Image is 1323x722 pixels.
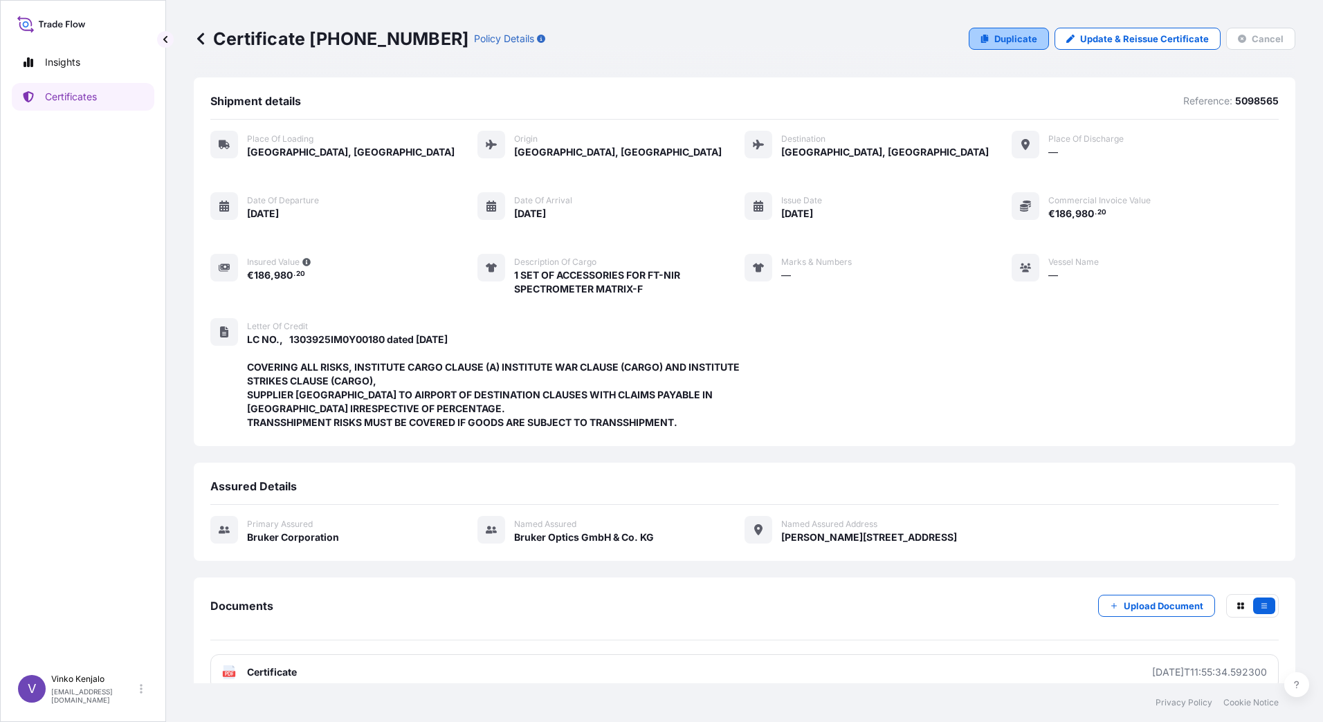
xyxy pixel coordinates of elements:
[781,519,877,530] span: Named Assured Address
[254,270,271,280] span: 186
[1183,94,1232,108] p: Reference:
[247,530,339,544] span: Bruker Corporation
[1048,268,1058,282] span: —
[1075,209,1094,219] span: 980
[12,48,154,76] a: Insights
[210,599,273,613] span: Documents
[51,674,137,685] p: Vinko Kenjalo
[28,682,36,696] span: V
[1223,697,1279,708] a: Cookie Notice
[271,270,274,280] span: ,
[45,90,97,104] p: Certificates
[51,687,137,704] p: [EMAIL_ADDRESS][DOMAIN_NAME]
[247,207,279,221] span: [DATE]
[514,195,572,206] span: Date of arrival
[474,32,534,46] p: Policy Details
[514,268,745,296] span: 1 SET OF ACCESSORIES FOR FT-NIR SPECTROMETER MATRIX-F
[225,672,234,676] text: PDF
[1072,209,1075,219] span: ,
[247,665,297,679] span: Certificate
[1048,145,1058,159] span: —
[247,133,313,145] span: Place of Loading
[247,145,455,159] span: [GEOGRAPHIC_DATA], [GEOGRAPHIC_DATA]
[1152,665,1267,679] div: [DATE]T11:55:34.592300
[514,530,654,544] span: Bruker Optics GmbH & Co. KG
[210,479,297,493] span: Assured Details
[1055,28,1221,50] a: Update & Reissue Certificate
[1235,94,1279,108] p: 5098565
[994,32,1037,46] p: Duplicate
[247,195,319,206] span: Date of departure
[1098,595,1215,617] button: Upload Document
[247,519,313,530] span: Primary assured
[247,257,300,268] span: Insured Value
[1048,257,1099,268] span: Vessel Name
[514,145,722,159] span: [GEOGRAPHIC_DATA], [GEOGRAPHIC_DATA]
[514,257,596,268] span: Description of cargo
[274,270,293,280] span: 980
[1156,697,1212,708] a: Privacy Policy
[296,272,305,277] span: 20
[781,530,957,544] span: [PERSON_NAME][STREET_ADDRESS]
[1124,599,1203,613] p: Upload Document
[781,133,825,145] span: Destination
[1097,210,1106,215] span: 20
[1048,133,1124,145] span: Place of discharge
[781,268,791,282] span: —
[781,195,822,206] span: Issue Date
[194,28,468,50] p: Certificate [PHONE_NUMBER]
[247,270,254,280] span: €
[1095,210,1097,215] span: .
[210,654,1279,690] a: PDFCertificate[DATE]T11:55:34.592300
[781,207,813,221] span: [DATE]
[781,145,989,159] span: [GEOGRAPHIC_DATA], [GEOGRAPHIC_DATA]
[514,133,538,145] span: Origin
[1226,28,1295,50] button: Cancel
[781,257,852,268] span: Marks & Numbers
[969,28,1049,50] a: Duplicate
[210,94,301,108] span: Shipment details
[1048,195,1151,206] span: Commercial Invoice Value
[293,272,295,277] span: .
[1252,32,1284,46] p: Cancel
[45,55,80,69] p: Insights
[247,333,745,429] span: LC NO., 1303925IM0Y00180 dated [DATE] COVERING ALL RISKS, INSTITUTE CARGO CLAUSE (A) INSTITUTE WA...
[1048,209,1055,219] span: €
[247,321,308,332] span: Letter of Credit
[514,519,576,530] span: Named Assured
[12,83,154,111] a: Certificates
[514,207,546,221] span: [DATE]
[1055,209,1072,219] span: 186
[1080,32,1209,46] p: Update & Reissue Certificate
